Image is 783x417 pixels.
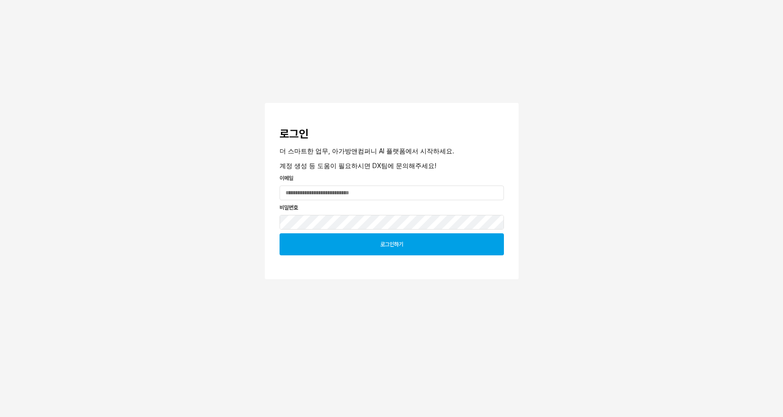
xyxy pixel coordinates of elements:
p: 계정 생성 등 도움이 필요하시면 DX팀에 문의해주세요! [280,161,504,170]
p: 더 스마트한 업무, 아가방앤컴퍼니 AI 플랫폼에서 시작하세요. [280,146,504,156]
p: 비밀번호 [280,203,504,212]
button: 로그인하기 [280,233,504,255]
p: 이메일 [280,174,504,182]
p: 로그인하기 [380,241,403,248]
h3: 로그인 [280,128,504,141]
